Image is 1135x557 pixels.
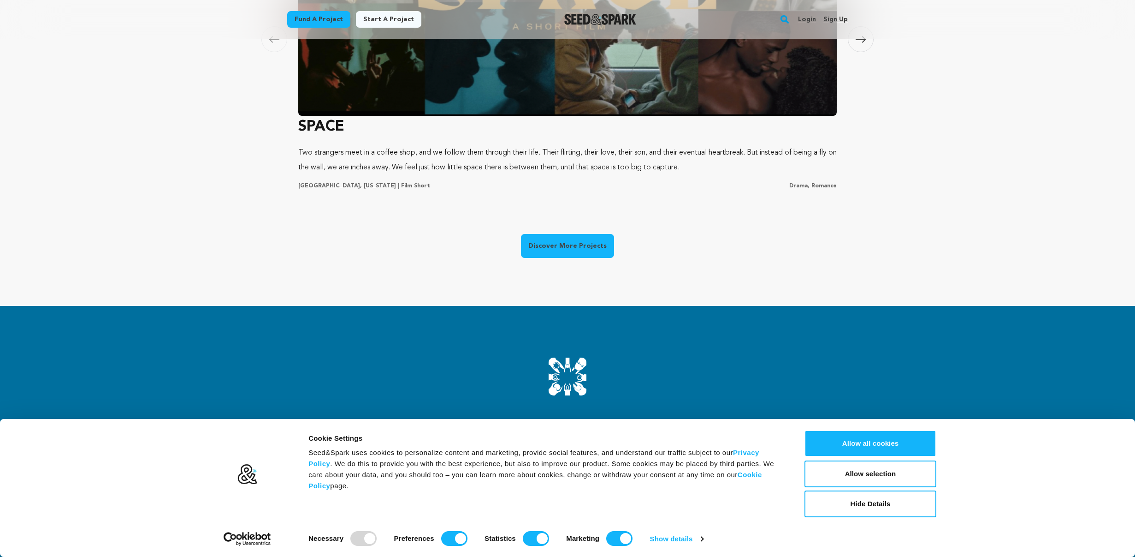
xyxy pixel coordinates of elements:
[564,14,637,25] a: Seed&Spark Homepage
[804,491,936,517] button: Hide Details
[237,464,258,485] img: logo
[298,145,837,175] p: Two strangers meet in a coffee shop, and we follow them through their life. Their flirting, their...
[207,532,288,546] a: Usercentrics Cookiebot - opens in a new window
[823,12,848,27] a: Sign up
[401,183,430,189] span: Film Short
[356,11,421,28] a: Start a project
[789,182,837,190] p: Drama, Romance
[308,433,784,444] div: Cookie Settings
[804,461,936,487] button: Allow selection
[650,532,703,546] a: Show details
[298,183,399,189] span: [GEOGRAPHIC_DATA], [US_STATE] |
[308,449,759,467] a: Privacy Policy
[521,234,614,258] a: Discover More Projects
[287,11,350,28] a: Fund a project
[308,447,784,491] div: Seed&Spark uses cookies to personalize content and marketing, provide social features, and unders...
[308,527,308,528] legend: Consent Selection
[549,358,586,395] img: Seed&Spark Community Icon
[566,534,599,542] strong: Marketing
[394,534,434,542] strong: Preferences
[798,12,816,27] a: Login
[564,14,637,25] img: Seed&Spark Logo Dark Mode
[298,116,837,138] h3: SPACE
[308,534,343,542] strong: Necessary
[485,534,516,542] strong: Statistics
[804,430,936,457] button: Allow all cookies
